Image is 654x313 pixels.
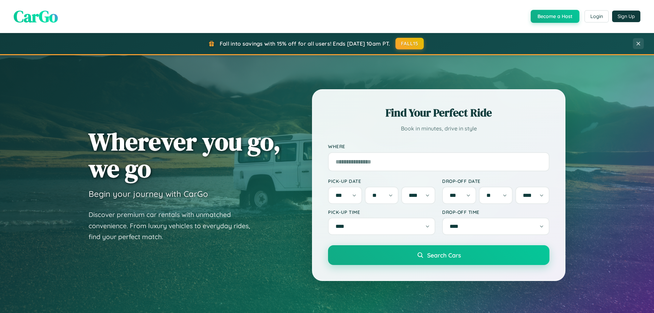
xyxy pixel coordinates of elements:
h1: Wherever you go, we go [89,128,281,182]
button: Sign Up [612,11,640,22]
span: CarGo [14,5,58,28]
button: Login [585,10,609,22]
h3: Begin your journey with CarGo [89,189,208,199]
label: Where [328,144,549,150]
span: Fall into savings with 15% off for all users! Ends [DATE] 10am PT. [220,40,390,47]
label: Drop-off Time [442,209,549,215]
button: Search Cars [328,245,549,265]
label: Pick-up Date [328,178,435,184]
button: Become a Host [531,10,579,23]
label: Pick-up Time [328,209,435,215]
label: Drop-off Date [442,178,549,184]
button: FALL15 [395,38,424,49]
p: Discover premium car rentals with unmatched convenience. From luxury vehicles to everyday rides, ... [89,209,259,242]
p: Book in minutes, drive in style [328,124,549,134]
h2: Find Your Perfect Ride [328,105,549,120]
span: Search Cars [427,251,461,259]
